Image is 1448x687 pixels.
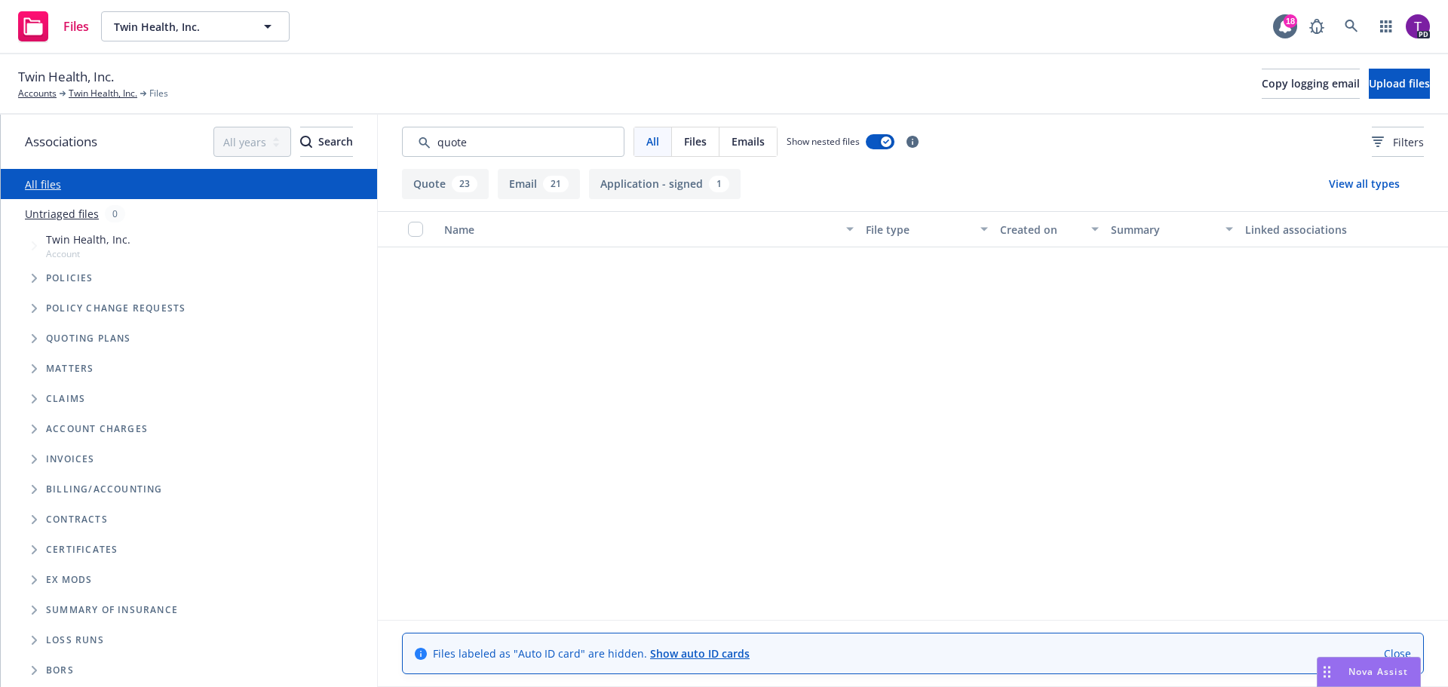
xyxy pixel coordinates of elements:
[1317,657,1421,687] button: Nova Assist
[1371,11,1401,41] a: Switch app
[46,425,148,434] span: Account charges
[149,87,168,100] span: Files
[46,515,108,524] span: Contracts
[25,206,99,222] a: Untriaged files
[1262,76,1360,90] span: Copy logging email
[1372,127,1424,157] button: Filters
[787,135,860,148] span: Show nested files
[1406,14,1430,38] img: photo
[101,11,290,41] button: Twin Health, Inc.
[1239,211,1373,247] button: Linked associations
[46,606,178,615] span: Summary of insurance
[498,169,580,199] button: Email
[860,211,993,247] button: File type
[402,127,624,157] input: Search by keyword...
[1369,69,1430,99] button: Upload files
[1105,211,1238,247] button: Summary
[46,636,104,645] span: Loss Runs
[114,19,244,35] span: Twin Health, Inc.
[46,247,130,260] span: Account
[46,394,85,403] span: Claims
[46,545,118,554] span: Certificates
[46,334,131,343] span: Quoting plans
[1318,658,1336,686] div: Drag to move
[46,455,95,464] span: Invoices
[1302,11,1332,41] a: Report a Bug
[438,211,860,247] button: Name
[46,274,94,283] span: Policies
[69,87,137,100] a: Twin Health, Inc.
[543,176,569,192] div: 21
[1336,11,1367,41] a: Search
[18,87,57,100] a: Accounts
[650,646,750,661] a: Show auto ID cards
[408,222,423,237] input: Select all
[46,232,130,247] span: Twin Health, Inc.
[46,485,163,494] span: Billing/Accounting
[63,20,89,32] span: Files
[1372,134,1424,150] span: Filters
[1284,14,1297,28] div: 18
[1393,134,1424,150] span: Filters
[1,228,377,474] div: Tree Example
[452,176,477,192] div: 23
[1000,222,1083,238] div: Created on
[1305,169,1424,199] button: View all types
[46,364,94,373] span: Matters
[46,575,92,584] span: Ex Mods
[684,133,707,149] span: Files
[709,176,729,192] div: 1
[12,5,95,48] a: Files
[1262,69,1360,99] button: Copy logging email
[46,304,186,313] span: Policy change requests
[25,177,61,192] a: All files
[589,169,741,199] button: Application - signed
[444,222,837,238] div: Name
[105,205,125,222] div: 0
[402,169,489,199] button: Quote
[732,133,765,149] span: Emails
[866,222,971,238] div: File type
[1369,76,1430,90] span: Upload files
[1348,665,1408,678] span: Nova Assist
[18,67,114,87] span: Twin Health, Inc.
[433,646,750,661] span: Files labeled as "Auto ID card" are hidden.
[300,127,353,157] button: SearchSearch
[1,474,377,685] div: Folder Tree Example
[46,666,74,675] span: BORs
[994,211,1106,247] button: Created on
[646,133,659,149] span: All
[25,132,97,152] span: Associations
[300,127,353,156] div: Search
[1111,222,1216,238] div: Summary
[300,136,312,148] svg: Search
[1384,646,1411,661] a: Close
[1245,222,1367,238] div: Linked associations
